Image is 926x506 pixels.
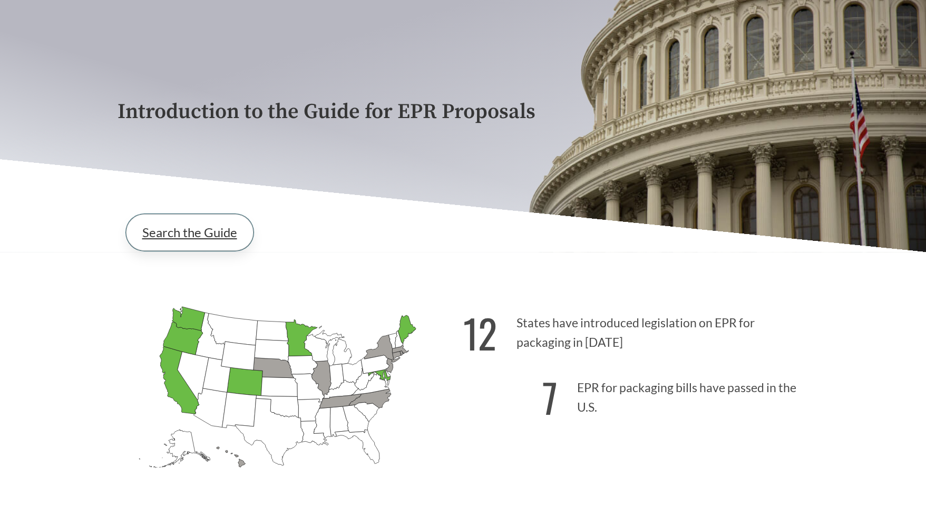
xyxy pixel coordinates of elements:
[126,214,254,251] a: Search the Guide
[463,304,497,362] strong: 12
[542,368,558,426] strong: 7
[463,362,809,427] p: EPR for packaging bills have passed in the U.S.
[463,297,809,362] p: States have introduced legislation on EPR for packaging in [DATE]
[118,100,809,124] p: Introduction to the Guide for EPR Proposals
